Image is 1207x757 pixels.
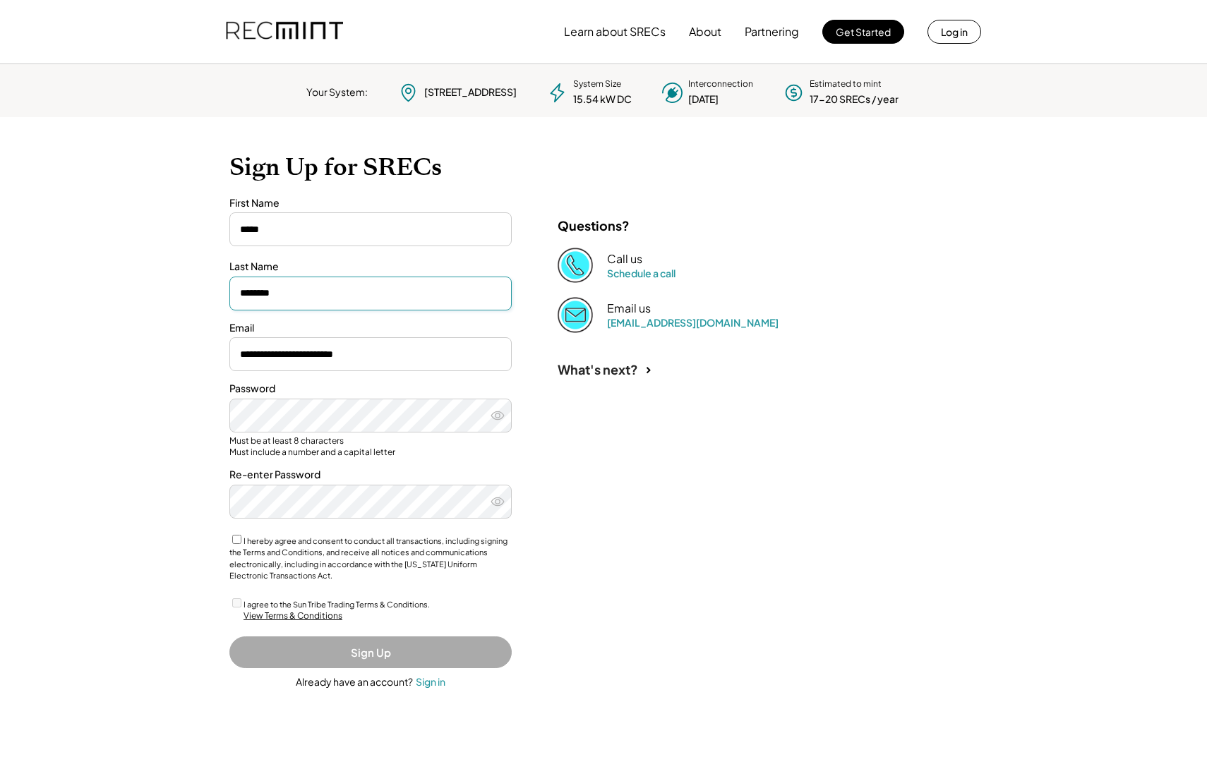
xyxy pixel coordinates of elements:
[296,675,413,689] div: Already have an account?
[558,248,593,283] img: Phone%20copy%403x.png
[810,78,882,90] div: Estimated to mint
[229,468,512,482] div: Re-enter Password
[558,361,638,377] div: What's next?
[229,152,978,182] h1: Sign Up for SRECs
[229,636,512,668] button: Sign Up
[573,78,621,90] div: System Size
[927,20,981,44] button: Log in
[558,217,630,234] div: Questions?
[607,301,651,316] div: Email us
[573,92,632,107] div: 15.54 kW DC
[416,675,445,688] div: Sign in
[306,85,368,99] div: Your System:
[558,297,593,332] img: Email%202%403x.png
[229,260,512,274] div: Last Name
[607,252,642,267] div: Call us
[244,600,430,609] label: I agree to the Sun Tribe Trading Terms & Conditions.
[229,435,512,457] div: Must be at least 8 characters Must include a number and a capital letter
[689,18,721,46] button: About
[688,78,753,90] div: Interconnection
[607,316,779,329] a: [EMAIL_ADDRESS][DOMAIN_NAME]
[229,382,512,396] div: Password
[564,18,666,46] button: Learn about SRECs
[607,267,675,279] a: Schedule a call
[226,8,343,56] img: recmint-logotype%403x.png
[745,18,799,46] button: Partnering
[244,610,342,622] div: View Terms & Conditions
[424,85,517,99] div: [STREET_ADDRESS]
[810,92,899,107] div: 17-20 SRECs / year
[688,92,719,107] div: [DATE]
[229,321,512,335] div: Email
[822,20,904,44] button: Get Started
[229,536,508,581] label: I hereby agree and consent to conduct all transactions, including signing the Terms and Condition...
[229,196,512,210] div: First Name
